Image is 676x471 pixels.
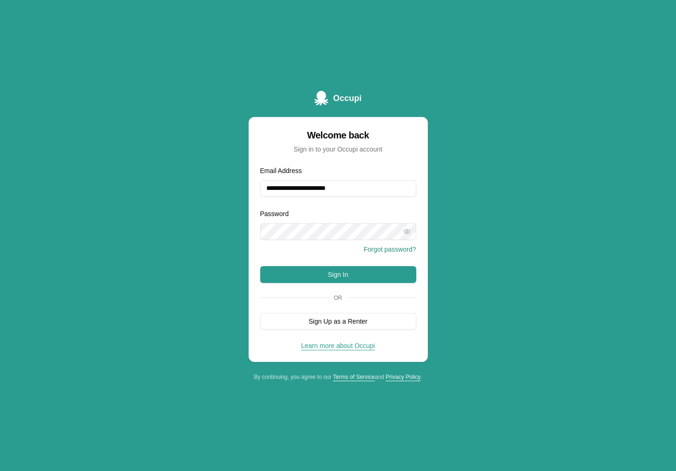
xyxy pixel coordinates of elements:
[260,167,302,174] label: Email Address
[330,294,346,302] span: Or
[386,374,421,380] a: Privacy Policy
[260,145,416,154] div: Sign in to your Occupi account
[333,374,375,380] a: Terms of Service
[260,313,416,330] button: Sign Up as a Renter
[333,92,362,105] span: Occupi
[363,245,416,254] button: Forgot password?
[249,373,428,381] div: By continuing, you agree to our and .
[260,210,289,217] label: Password
[260,129,416,142] div: Welcome back
[301,342,375,349] a: Learn more about Occupi
[314,91,362,106] a: Occupi
[260,266,416,283] button: Sign In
